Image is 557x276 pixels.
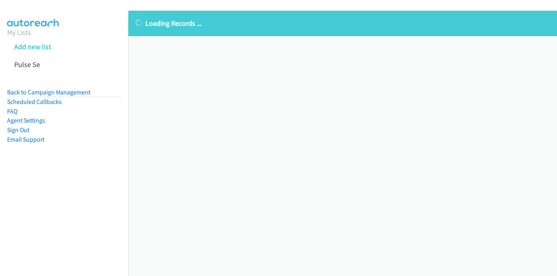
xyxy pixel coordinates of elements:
a: Back to Campaign Management [7,88,90,96]
a: Email Support [7,136,44,143]
a: Sign Out [7,126,29,134]
a: FAQ [7,107,17,115]
a: Add new list [14,42,51,51]
p: Loading Records ... [135,18,550,29]
a: Pulse Se [14,60,40,69]
a: Agent Settings [7,117,45,124]
a: Scheduled Callbacks [7,98,62,105]
a: My Lists [7,28,31,37]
